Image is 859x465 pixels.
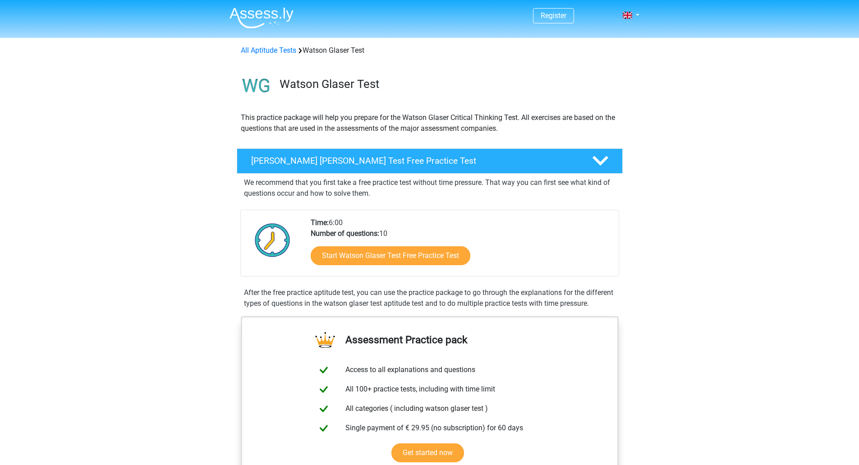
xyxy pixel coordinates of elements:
p: This practice package will help you prepare for the Watson Glaser Critical Thinking Test. All exe... [241,112,619,134]
div: 6:00 10 [304,217,618,276]
img: Clock [250,217,295,262]
div: After the free practice aptitude test, you can use the practice package to go through the explana... [240,287,619,309]
a: All Aptitude Tests [241,46,296,55]
h3: Watson Glaser Test [280,77,616,91]
a: Register [541,11,566,20]
a: Start Watson Glaser Test Free Practice Test [311,246,470,265]
b: Number of questions: [311,229,379,238]
img: Assessly [230,7,294,28]
a: Get started now [391,443,464,462]
b: Time: [311,218,329,227]
p: We recommend that you first take a free practice test without time pressure. That way you can fir... [244,177,616,199]
img: watson glaser test [237,67,276,105]
a: [PERSON_NAME] [PERSON_NAME] Test Free Practice Test [233,148,626,174]
h4: [PERSON_NAME] [PERSON_NAME] Test Free Practice Test [251,156,578,166]
div: Watson Glaser Test [237,45,622,56]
